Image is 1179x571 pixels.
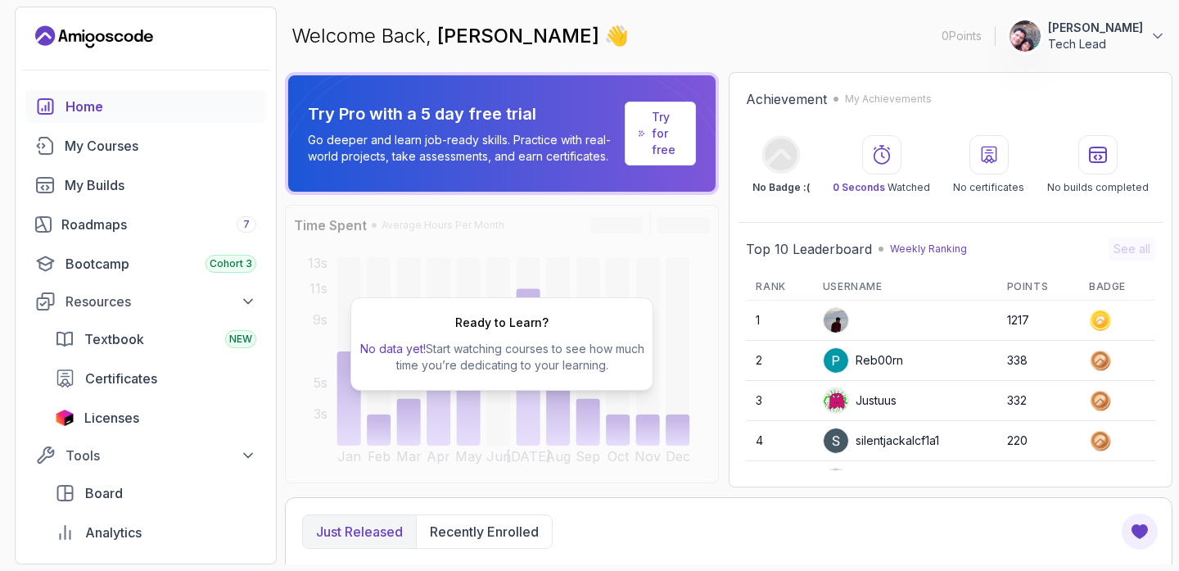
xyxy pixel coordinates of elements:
a: builds [25,169,266,202]
span: Textbook [84,329,144,349]
span: Cohort 3 [210,257,252,270]
h2: Ready to Learn? [455,315,549,331]
th: Badge [1079,274,1155,301]
a: analytics [45,516,266,549]
h2: Top 10 Leaderboard [746,239,872,259]
button: See all [1109,238,1155,261]
p: Start watching courses to see how much time you’re dedicating to your learning. [358,341,646,374]
p: Just released [316,522,403,542]
td: 2 [746,341,812,381]
button: Just released [303,515,416,548]
span: No data yet! [360,342,426,356]
td: 4 [746,421,812,461]
div: Bootcamp [65,254,256,274]
a: bootcamp [25,247,266,280]
a: roadmaps [25,208,266,241]
a: courses [25,129,266,162]
div: Resources [65,292,256,311]
th: Username [813,274,997,301]
span: Board [85,483,123,503]
button: Resources [25,287,266,316]
p: Tech Lead [1048,36,1143,52]
div: bajoax1 [823,468,897,494]
span: 7 [243,218,250,231]
td: 1 [746,301,812,341]
span: 0 Seconds [833,181,885,193]
td: 5 [746,461,812,501]
span: Analytics [85,523,142,542]
span: 👋 [602,20,635,53]
p: Try Pro with a 5 day free trial [308,102,618,125]
a: licenses [45,401,266,434]
img: default monster avatar [824,388,848,413]
div: Justuus [823,387,897,414]
span: [PERSON_NAME] [437,24,604,48]
td: 220 [997,421,1079,461]
td: 338 [997,341,1079,381]
button: Tools [25,441,266,470]
div: Tools [65,446,256,465]
a: board [45,477,266,510]
td: 332 [997,381,1079,421]
h2: Achievement [746,89,827,109]
p: No Badge :( [752,181,810,194]
a: Try for free [652,109,682,158]
div: My Courses [65,136,256,156]
p: Weekly Ranking [890,242,967,256]
th: Points [997,274,1079,301]
button: Open Feedback Button [1120,512,1159,551]
p: No certificates [953,181,1024,194]
button: user profile image[PERSON_NAME]Tech Lead [1009,20,1166,52]
th: Rank [746,274,812,301]
p: Go deeper and learn job-ready skills. Practice with real-world projects, take assessments, and ea... [308,132,618,165]
div: Roadmaps [61,215,256,234]
p: Recently enrolled [430,522,539,542]
p: 0 Points [942,28,982,44]
span: NEW [229,333,252,346]
div: My Builds [65,175,256,195]
div: silentjackalcf1a1 [823,428,939,454]
img: user profile image [1010,20,1041,52]
div: Home [65,97,256,116]
div: Reb00rn [823,347,903,374]
img: jetbrains icon [55,410,75,426]
a: Landing page [35,24,153,50]
a: home [25,90,266,123]
img: user profile image [824,428,848,453]
p: Watched [833,181,930,194]
p: No builds completed [1047,181,1149,194]
p: [PERSON_NAME] [1048,20,1143,36]
td: 3 [746,381,812,421]
span: Certificates [85,369,157,388]
a: textbook [45,323,266,356]
p: Welcome Back, [291,23,629,49]
a: certificates [45,362,266,395]
img: user profile image [824,308,848,333]
span: Licenses [84,408,139,428]
img: user profile image [824,348,848,373]
td: 1217 [997,301,1079,341]
p: My Achievements [845,93,932,106]
td: 201 [997,461,1079,501]
button: Recently enrolled [416,515,552,548]
img: default monster avatar [824,469,848,493]
a: Try for free [625,102,696,165]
